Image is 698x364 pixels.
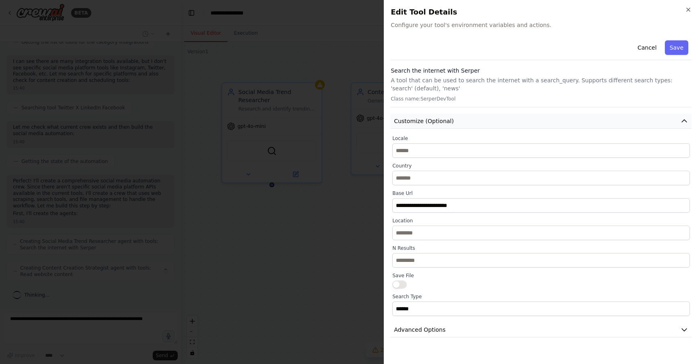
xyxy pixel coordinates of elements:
[391,322,692,337] button: Advanced Options
[391,96,692,102] p: Class name: SerperDevTool
[391,76,692,92] p: A tool that can be used to search the internet with a search_query. Supports different search typ...
[391,6,692,18] h2: Edit Tool Details
[392,163,690,169] label: Country
[391,114,692,129] button: Customize (Optional)
[392,293,690,300] label: Search Type
[392,190,690,197] label: Base Url
[391,67,692,75] h3: Search the internet with Serper
[665,40,688,55] button: Save
[392,218,690,224] label: Location
[391,21,692,29] span: Configure your tool's environment variables and actions.
[633,40,661,55] button: Cancel
[394,117,454,125] span: Customize (Optional)
[392,135,690,142] label: Locale
[392,245,690,251] label: N Results
[394,326,446,334] span: Advanced Options
[392,272,690,279] label: Save File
